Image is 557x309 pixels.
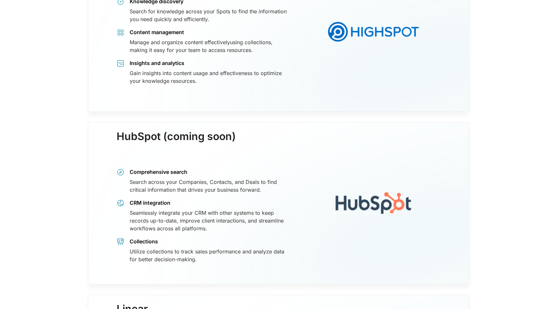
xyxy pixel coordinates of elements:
img: logo [300,144,446,262]
div: CRM integration [130,199,292,206]
h3: HubSpot (coming soon) [117,130,236,156]
div: Gain insights into content usage and effectiveness to optimize your knowledge resources. [130,69,292,85]
div: Manage and organize content effectivelyusing collections, making it easy for your team to access ... [130,38,292,54]
div: Comprehensive search [130,168,292,175]
iframe: Chat Widget [524,278,557,309]
div: Content management [130,29,292,36]
div: Insights and analytics [130,59,292,67]
div: Collections [130,238,292,245]
div: Seamlessly integrate your CRM with other systems to keep records up-to-date, improve client inter... [130,209,292,232]
div: Search across your Companies, Contacts, and Deals to find critical information that drives your b... [130,178,292,194]
div: Utilize collections to track sales performance and analyze data for better decision-making. [130,248,292,263]
div: Search for knowledge across your Spots to find the information you need quickly and efficiently. [130,7,292,23]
